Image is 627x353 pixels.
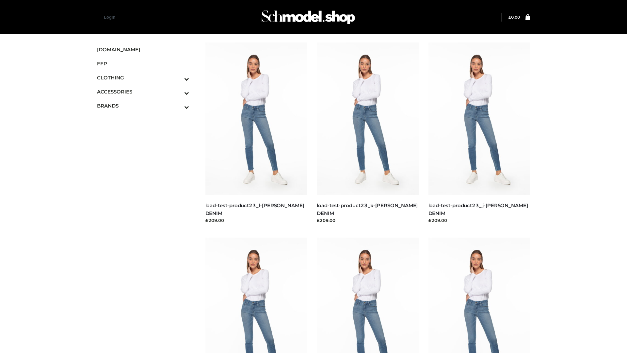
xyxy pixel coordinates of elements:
div: £209.00 [317,217,419,224]
a: ACCESSORIESToggle Submenu [97,85,189,99]
bdi: 0.00 [508,15,520,20]
div: £209.00 [205,217,307,224]
a: Login [104,15,115,20]
button: Toggle Submenu [166,71,189,85]
a: £0.00 [508,15,520,20]
span: ACCESSORIES [97,88,189,95]
span: [DOMAIN_NAME] [97,46,189,53]
a: FFP [97,57,189,71]
a: BRANDSToggle Submenu [97,99,189,113]
div: £209.00 [428,217,530,224]
a: load-test-product23_j-[PERSON_NAME] DENIM [428,202,528,216]
a: load-test-product23_l-[PERSON_NAME] DENIM [205,202,304,216]
span: BRANDS [97,102,189,109]
img: Schmodel Admin 964 [259,4,357,30]
a: load-test-product23_k-[PERSON_NAME] DENIM [317,202,418,216]
button: Toggle Submenu [166,85,189,99]
a: [DOMAIN_NAME] [97,42,189,57]
span: £ [508,15,511,20]
button: Toggle Submenu [166,99,189,113]
span: FFP [97,60,189,67]
span: CLOTHING [97,74,189,81]
a: CLOTHINGToggle Submenu [97,71,189,85]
